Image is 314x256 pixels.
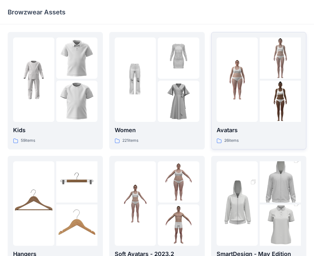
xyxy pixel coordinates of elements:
img: folder 1 [13,183,54,224]
img: folder 1 [217,59,258,100]
p: Women [115,126,199,135]
p: Kids [13,126,97,135]
img: folder 2 [260,151,301,213]
img: folder 1 [115,183,156,224]
img: folder 1 [115,59,156,100]
p: Browzwear Assets [8,8,65,17]
p: 221 items [122,137,138,144]
img: folder 2 [260,37,301,79]
a: folder 1folder 2folder 3Kids59items [8,32,103,149]
p: 59 items [21,137,35,144]
img: folder 3 [56,81,97,122]
img: folder 1 [13,59,54,100]
img: folder 2 [56,161,97,203]
img: folder 3 [56,204,97,246]
a: folder 1folder 2folder 3Women221items [109,32,204,149]
img: folder 2 [158,37,199,79]
img: folder 2 [158,161,199,203]
img: folder 3 [260,81,301,122]
img: folder 3 [158,204,199,246]
p: Avatars [217,126,301,135]
img: folder 2 [56,37,97,79]
img: folder 1 [217,172,258,235]
img: folder 3 [158,81,199,122]
a: folder 1folder 2folder 3Avatars26items [211,32,306,149]
p: 26 items [224,137,239,144]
